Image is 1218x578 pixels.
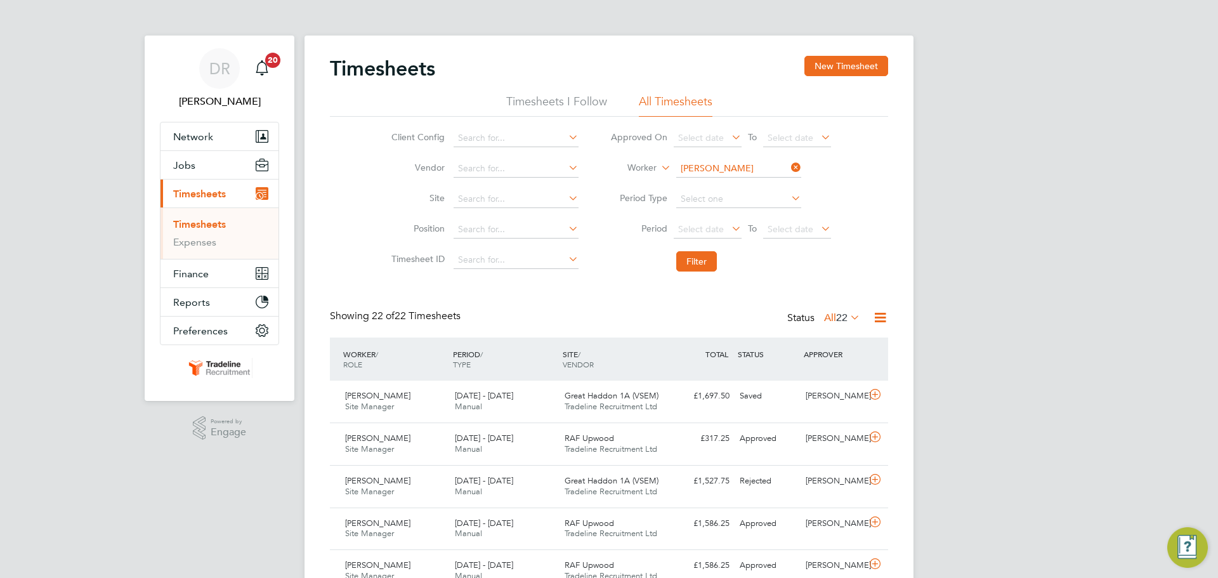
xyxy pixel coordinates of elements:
[345,528,394,539] span: Site Manager
[455,475,513,486] span: [DATE] - [DATE]
[265,53,280,68] span: 20
[669,471,735,492] div: £1,527.75
[187,358,252,378] img: tradelinerecruitment-logo-retina.png
[345,401,394,412] span: Site Manager
[345,518,410,529] span: [PERSON_NAME]
[455,560,513,570] span: [DATE] - [DATE]
[565,401,657,412] span: Tradeline Recruitment Ltd
[801,513,867,534] div: [PERSON_NAME]
[173,188,226,200] span: Timesheets
[455,528,482,539] span: Manual
[345,475,410,486] span: [PERSON_NAME]
[744,129,761,145] span: To
[453,359,471,369] span: TYPE
[173,236,216,248] a: Expenses
[735,343,801,365] div: STATUS
[388,162,445,173] label: Vendor
[735,386,801,407] div: Saved
[804,56,888,76] button: New Timesheet
[565,528,657,539] span: Tradeline Recruitment Ltd
[345,433,410,443] span: [PERSON_NAME]
[160,207,278,259] div: Timesheets
[388,131,445,143] label: Client Config
[376,349,378,359] span: /
[565,390,658,401] span: Great Haddon 1A (VSEM)
[669,428,735,449] div: £317.25
[480,349,483,359] span: /
[330,310,463,323] div: Showing
[610,223,667,234] label: Period
[345,390,410,401] span: [PERSON_NAME]
[565,433,614,443] span: RAF Upwood
[599,162,657,174] label: Worker
[160,317,278,345] button: Preferences
[454,129,579,147] input: Search for...
[450,343,560,376] div: PERIOD
[173,218,226,230] a: Timesheets
[454,190,579,208] input: Search for...
[705,349,728,359] span: TOTAL
[735,513,801,534] div: Approved
[455,518,513,529] span: [DATE] - [DATE]
[639,94,712,117] li: All Timesheets
[735,471,801,492] div: Rejected
[160,151,278,179] button: Jobs
[565,518,614,529] span: RAF Upwood
[454,221,579,239] input: Search for...
[455,390,513,401] span: [DATE] - [DATE]
[160,288,278,316] button: Reports
[678,132,724,143] span: Select date
[160,122,278,150] button: Network
[209,60,230,77] span: DR
[345,560,410,570] span: [PERSON_NAME]
[610,131,667,143] label: Approved On
[345,486,394,497] span: Site Manager
[345,443,394,454] span: Site Manager
[211,416,246,427] span: Powered by
[565,560,614,570] span: RAF Upwood
[372,310,395,322] span: 22 of
[735,428,801,449] div: Approved
[388,223,445,234] label: Position
[824,312,860,324] label: All
[610,192,667,204] label: Period Type
[160,358,279,378] a: Go to home page
[676,251,717,272] button: Filter
[160,94,279,109] span: Demi Richens
[173,325,228,337] span: Preferences
[744,220,761,237] span: To
[454,160,579,178] input: Search for...
[343,359,362,369] span: ROLE
[565,443,657,454] span: Tradeline Recruitment Ltd
[565,475,658,486] span: Great Haddon 1A (VSEM)
[676,160,801,178] input: Search for...
[836,312,848,324] span: 22
[669,555,735,576] div: £1,586.25
[160,48,279,109] a: DR[PERSON_NAME]
[1167,527,1208,568] button: Engage Resource Center
[669,386,735,407] div: £1,697.50
[578,349,580,359] span: /
[455,401,482,412] span: Manual
[768,223,813,235] span: Select date
[454,251,579,269] input: Search for...
[563,359,594,369] span: VENDOR
[211,427,246,438] span: Engage
[160,259,278,287] button: Finance
[676,190,801,208] input: Select one
[801,386,867,407] div: [PERSON_NAME]
[388,192,445,204] label: Site
[160,180,278,207] button: Timesheets
[249,48,275,89] a: 20
[801,428,867,449] div: [PERSON_NAME]
[455,443,482,454] span: Manual
[669,513,735,534] div: £1,586.25
[173,131,213,143] span: Network
[455,433,513,443] span: [DATE] - [DATE]
[801,555,867,576] div: [PERSON_NAME]
[340,343,450,376] div: WORKER
[560,343,669,376] div: SITE
[768,132,813,143] span: Select date
[173,296,210,308] span: Reports
[388,253,445,265] label: Timesheet ID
